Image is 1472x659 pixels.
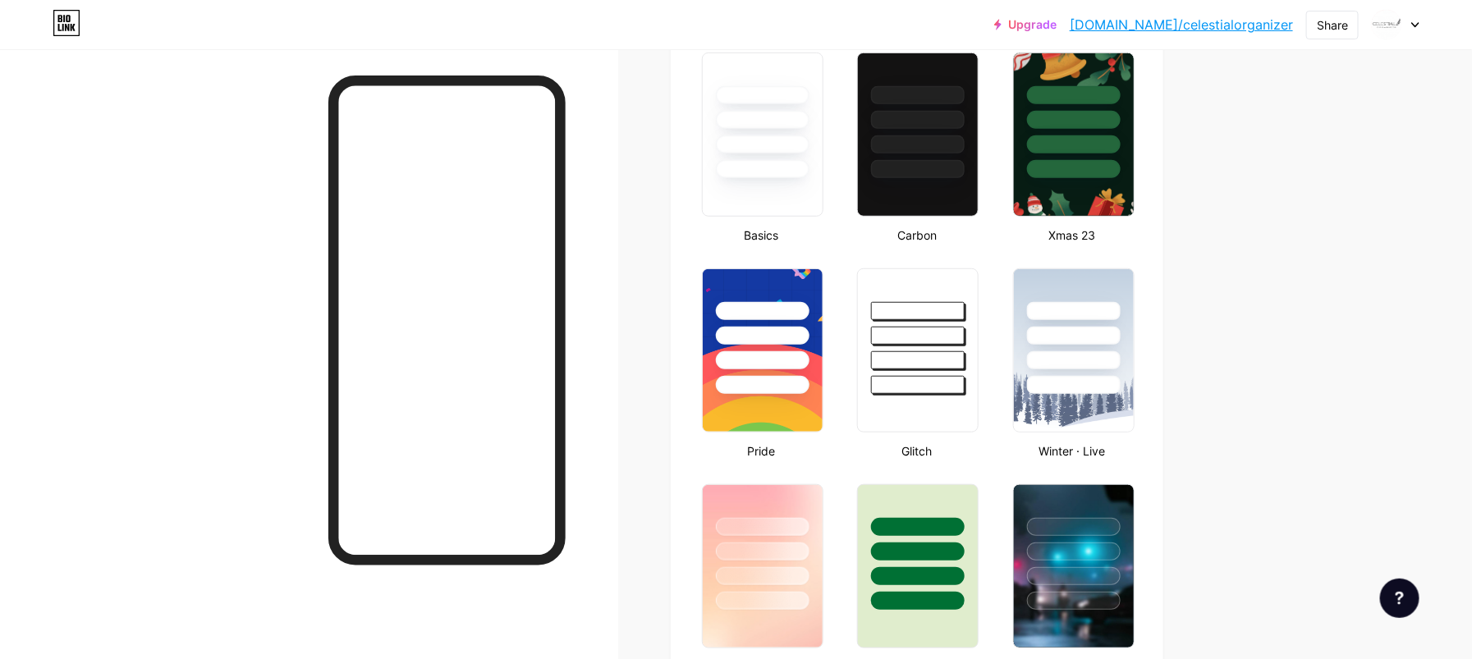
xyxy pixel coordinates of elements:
div: Glitch [852,442,981,460]
div: Xmas 23 [1008,227,1137,244]
div: Pride [697,442,826,460]
div: Basics [697,227,826,244]
a: [DOMAIN_NAME]/celestialorganizer [1070,15,1293,34]
div: Carbon [852,227,981,244]
a: Upgrade [994,18,1057,31]
div: Winter · Live [1008,442,1137,460]
div: Share [1317,16,1348,34]
img: Celestial Wedding & Event [1371,9,1402,40]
